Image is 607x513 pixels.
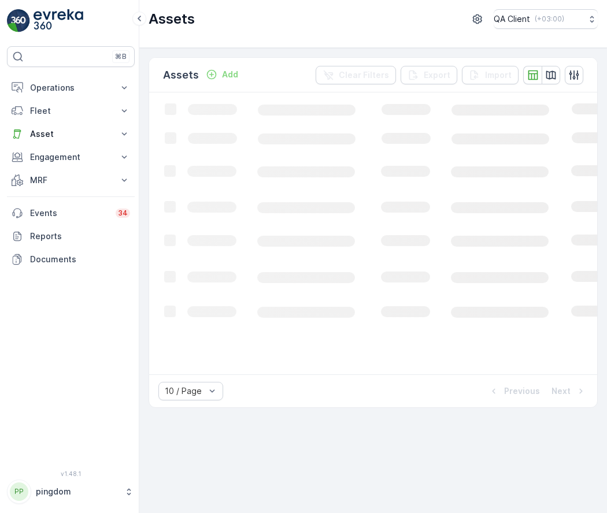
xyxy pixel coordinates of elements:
p: Add [222,69,238,80]
button: Export [401,66,457,84]
p: Assets [149,10,195,28]
p: Assets [163,67,199,83]
a: Reports [7,225,135,248]
button: Next [550,384,588,398]
p: Operations [30,82,112,94]
button: PPpingdom [7,479,135,504]
p: Next [552,385,571,397]
button: Operations [7,76,135,99]
div: PP [10,482,28,501]
p: Events [30,207,109,219]
a: Documents [7,248,135,271]
img: logo_light-DOdMpM7g.png [34,9,83,32]
p: ⌘B [115,52,127,61]
p: Clear Filters [339,69,389,81]
button: QA Client(+03:00) [494,9,598,29]
p: 34 [118,209,128,218]
p: ( +03:00 ) [535,14,564,24]
span: v 1.48.1 [7,470,135,477]
p: Previous [504,385,540,397]
button: Clear Filters [316,66,396,84]
button: Asset [7,122,135,146]
button: Previous [487,384,541,398]
p: Export [424,69,450,81]
button: Fleet [7,99,135,122]
p: Engagement [30,151,112,163]
button: MRF [7,169,135,192]
p: QA Client [494,13,530,25]
p: Import [485,69,512,81]
p: Reports [30,231,130,242]
img: logo [7,9,30,32]
button: Import [462,66,519,84]
button: Add [201,68,243,81]
p: Documents [30,254,130,265]
p: Fleet [30,105,112,117]
p: Asset [30,128,112,140]
p: pingdom [36,486,119,497]
button: Engagement [7,146,135,169]
p: MRF [30,174,112,186]
a: Events34 [7,202,135,225]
